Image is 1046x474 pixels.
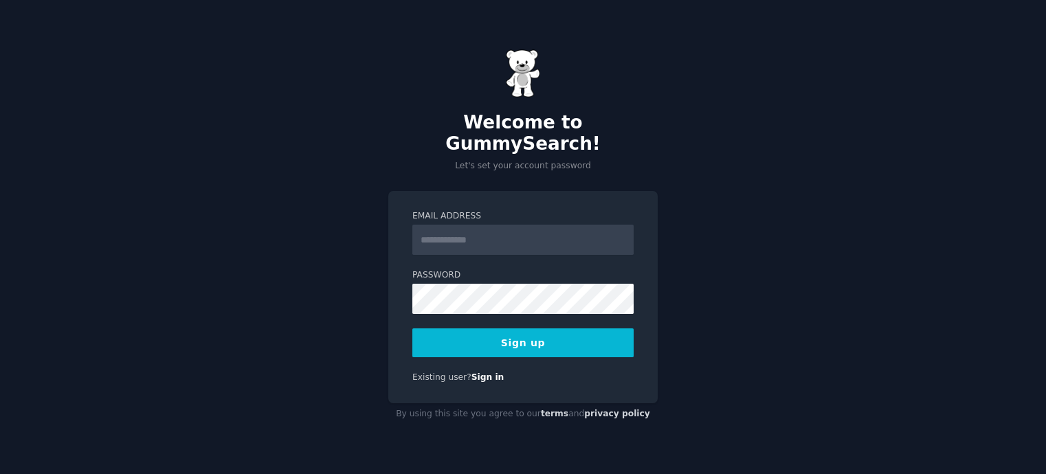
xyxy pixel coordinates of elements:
a: Sign in [471,372,504,382]
button: Sign up [412,328,634,357]
label: Email Address [412,210,634,223]
span: Existing user? [412,372,471,382]
img: Gummy Bear [506,49,540,98]
p: Let's set your account password [388,160,658,172]
h2: Welcome to GummySearch! [388,112,658,155]
a: privacy policy [584,409,650,418]
div: By using this site you agree to our and [388,403,658,425]
label: Password [412,269,634,282]
a: terms [541,409,568,418]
